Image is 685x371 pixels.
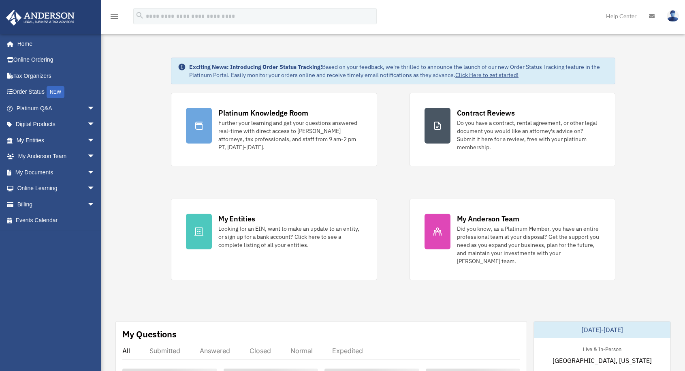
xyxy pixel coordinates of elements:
[290,347,313,355] div: Normal
[109,11,119,21] i: menu
[149,347,180,355] div: Submitted
[6,196,107,212] a: Billingarrow_drop_down
[457,108,515,118] div: Contract Reviews
[171,199,377,280] a: My Entities Looking for an EIN, want to make an update to an entity, or sign up for a bank accoun...
[250,347,271,355] div: Closed
[47,86,64,98] div: NEW
[332,347,363,355] div: Expedited
[410,199,615,280] a: My Anderson Team Did you know, as a Platinum Member, you have an entire professional team at your...
[457,214,519,224] div: My Anderson Team
[455,71,519,79] a: Click Here to get started!
[457,119,600,151] div: Do you have a contract, rental agreement, or other legal document you would like an attorney's ad...
[667,10,679,22] img: User Pic
[87,132,103,149] span: arrow_drop_down
[576,344,628,353] div: Live & In-Person
[171,93,377,166] a: Platinum Knowledge Room Further your learning and get your questions answered real-time with dire...
[6,84,107,101] a: Order StatusNEW
[6,164,107,180] a: My Documentsarrow_drop_down
[410,93,615,166] a: Contract Reviews Do you have a contract, rental agreement, or other legal document you would like...
[87,196,103,213] span: arrow_drop_down
[135,11,144,20] i: search
[6,52,107,68] a: Online Ordering
[218,214,255,224] div: My Entities
[87,116,103,133] span: arrow_drop_down
[6,36,103,52] a: Home
[218,108,308,118] div: Platinum Knowledge Room
[534,322,670,338] div: [DATE]-[DATE]
[4,10,77,26] img: Anderson Advisors Platinum Portal
[87,180,103,197] span: arrow_drop_down
[109,14,119,21] a: menu
[6,212,107,229] a: Events Calendar
[218,225,362,249] div: Looking for an EIN, want to make an update to an entity, or sign up for a bank account? Click her...
[189,63,608,79] div: Based on your feedback, we're thrilled to announce the launch of our new Order Status Tracking fe...
[6,100,107,116] a: Platinum Q&Aarrow_drop_down
[87,100,103,117] span: arrow_drop_down
[87,148,103,165] span: arrow_drop_down
[553,356,652,365] span: [GEOGRAPHIC_DATA], [US_STATE]
[122,347,130,355] div: All
[6,148,107,165] a: My Anderson Teamarrow_drop_down
[6,116,107,133] a: Digital Productsarrow_drop_down
[87,164,103,181] span: arrow_drop_down
[6,132,107,148] a: My Entitiesarrow_drop_down
[457,225,600,265] div: Did you know, as a Platinum Member, you have an entire professional team at your disposal? Get th...
[6,68,107,84] a: Tax Organizers
[122,328,177,340] div: My Questions
[189,63,322,71] strong: Exciting News: Introducing Order Status Tracking!
[6,180,107,197] a: Online Learningarrow_drop_down
[200,347,230,355] div: Answered
[218,119,362,151] div: Further your learning and get your questions answered real-time with direct access to [PERSON_NAM...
